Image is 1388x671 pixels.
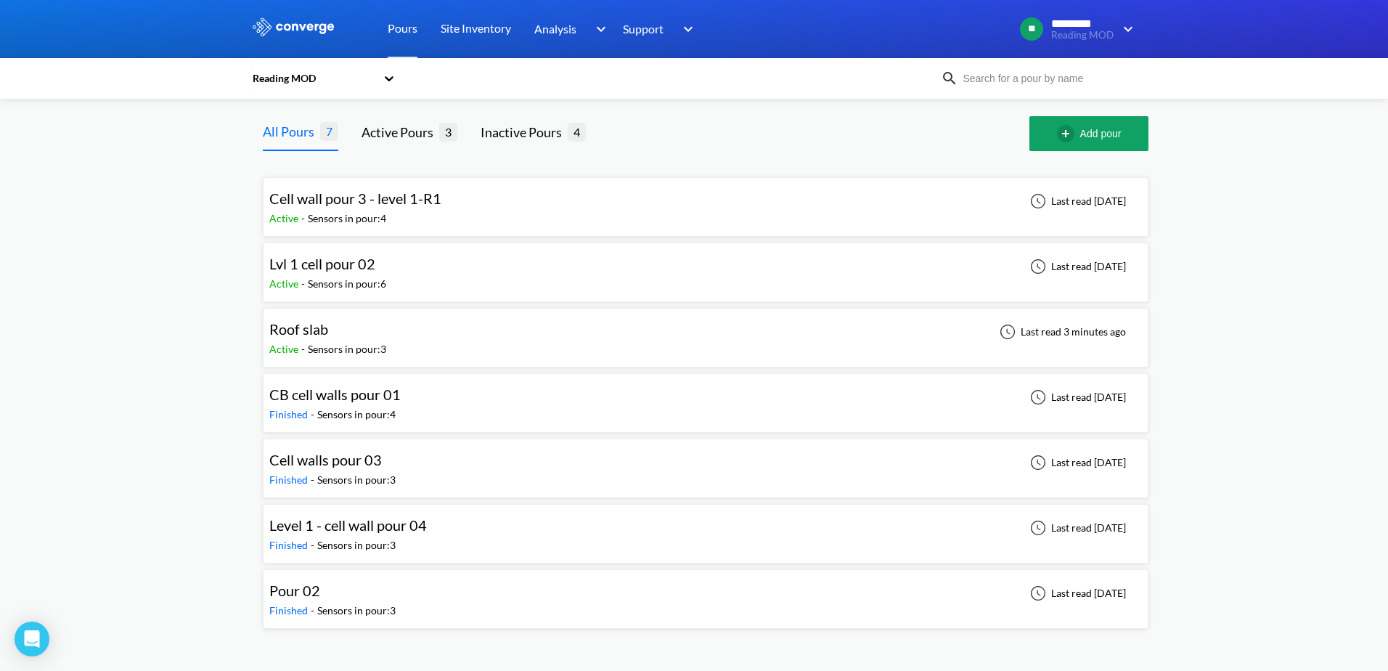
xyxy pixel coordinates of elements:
div: Reading MOD [251,70,376,86]
div: Last read [DATE] [1022,519,1130,537]
div: Sensors in pour: 4 [317,407,396,423]
div: Last read [DATE] [1022,389,1130,406]
span: Cell walls pour 03 [269,451,382,468]
a: Lvl 1 cell pour 02Active-Sensors in pour:6Last read [DATE] [263,259,1148,272]
a: Cell wall pour 3 - level 1-R1Active-Sensors in pour:4Last read [DATE] [263,194,1148,206]
span: - [311,604,317,617]
span: Finished [269,408,311,420]
a: Cell walls pour 03Finished-Sensors in pour:3Last read [DATE] [263,455,1148,468]
div: Sensors in pour: 3 [317,472,396,488]
button: Add pour [1029,116,1148,151]
span: - [311,408,317,420]
div: Sensors in pour: 3 [308,341,386,357]
a: Roof slabActive-Sensors in pour:3Last read 3 minutes ago [263,325,1148,337]
span: Cell wall pour 3 - level 1-R1 [269,190,441,207]
a: CB cell walls pour 01Finished-Sensors in pour:4Last read [DATE] [263,390,1148,402]
img: icon-search.svg [941,70,958,87]
span: 3 [439,123,457,141]
div: Last read [DATE] [1022,454,1130,471]
img: logo_ewhite.svg [251,17,335,36]
span: - [311,473,317,486]
a: Pour 02Finished-Sensors in pour:3Last read [DATE] [263,586,1148,598]
div: Inactive Pours [481,122,568,142]
img: downArrow.svg [674,20,697,38]
div: Last read [DATE] [1022,585,1130,602]
span: Active [269,277,301,290]
span: Support [623,20,664,38]
span: 7 [320,122,338,140]
span: Finished [269,604,311,617]
a: Level 1 - cell wall pour 04Finished-Sensors in pour:3Last read [DATE] [263,521,1148,533]
div: Sensors in pour: 4 [308,211,386,227]
div: Active Pours [362,122,439,142]
img: downArrow.svg [1114,20,1137,38]
span: CB cell walls pour 01 [269,386,401,403]
span: Lvl 1 cell pour 02 [269,255,375,272]
span: Active [269,212,301,224]
div: Last read [DATE] [1022,192,1130,210]
div: Sensors in pour: 3 [317,603,396,619]
input: Search for a pour by name [958,70,1134,86]
img: downArrow.svg [587,20,610,38]
span: Level 1 - cell wall pour 04 [269,516,427,534]
span: Pour 02 [269,582,320,599]
div: Last read [DATE] [1022,258,1130,275]
span: Reading MOD [1051,30,1114,41]
div: Last read 3 minutes ago [992,323,1130,341]
div: Sensors in pour: 6 [308,276,386,292]
img: add-circle-outline.svg [1057,125,1080,142]
span: - [301,277,308,290]
div: Open Intercom Messenger [15,622,49,656]
span: 4 [568,123,586,141]
span: - [311,539,317,551]
div: All Pours [263,121,320,142]
span: - [301,212,308,224]
span: Active [269,343,301,355]
span: Analysis [534,20,576,38]
span: - [301,343,308,355]
div: Sensors in pour: 3 [317,537,396,553]
span: Roof slab [269,320,328,338]
span: Finished [269,539,311,551]
span: Finished [269,473,311,486]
